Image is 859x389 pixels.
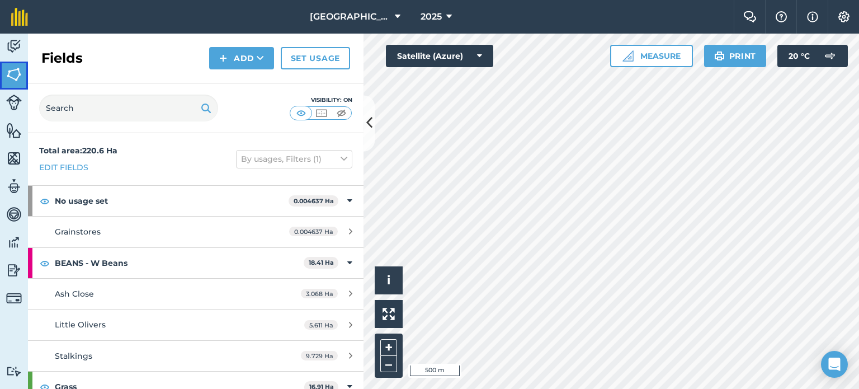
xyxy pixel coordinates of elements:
img: svg+xml;base64,PHN2ZyB4bWxucz0iaHR0cDovL3d3dy53My5vcmcvMjAwMC9zdmciIHdpZHRoPSI1MCIgaGVpZ2h0PSI0MC... [334,107,348,119]
img: Four arrows, one pointing top left, one top right, one bottom right and the last bottom left [383,308,395,320]
span: Grainstores [55,227,101,237]
span: Little Olivers [55,320,106,330]
h2: Fields [41,49,83,67]
img: svg+xml;base64,PD94bWwgdmVyc2lvbj0iMS4wIiBlbmNvZGluZz0idXRmLTgiPz4KPCEtLSBHZW5lcmF0b3I6IEFkb2JlIE... [819,45,841,67]
span: i [387,273,390,287]
button: Satellite (Azure) [386,45,493,67]
img: svg+xml;base64,PD94bWwgdmVyc2lvbj0iMS4wIiBlbmNvZGluZz0idXRmLTgiPz4KPCEtLSBHZW5lcmF0b3I6IEFkb2JlIE... [6,206,22,223]
img: svg+xml;base64,PHN2ZyB4bWxucz0iaHR0cDovL3d3dy53My5vcmcvMjAwMC9zdmciIHdpZHRoPSI1MCIgaGVpZ2h0PSI0MC... [314,107,328,119]
strong: No usage set [55,186,289,216]
span: Ash Close [55,289,94,299]
input: Search [39,95,218,121]
img: svg+xml;base64,PHN2ZyB4bWxucz0iaHR0cDovL3d3dy53My5vcmcvMjAwMC9zdmciIHdpZHRoPSIxNyIgaGVpZ2h0PSIxNy... [807,10,818,24]
div: Visibility: On [290,96,352,105]
span: [GEOGRAPHIC_DATA] [310,10,390,24]
span: 2025 [421,10,442,24]
img: svg+xml;base64,PHN2ZyB4bWxucz0iaHR0cDovL3d3dy53My5vcmcvMjAwMC9zdmciIHdpZHRoPSI1NiIgaGVpZ2h0PSI2MC... [6,66,22,83]
button: Print [704,45,767,67]
a: Stalkings9.729 Ha [28,341,364,371]
img: svg+xml;base64,PD94bWwgdmVyc2lvbj0iMS4wIiBlbmNvZGluZz0idXRmLTgiPz4KPCEtLSBHZW5lcmF0b3I6IEFkb2JlIE... [6,290,22,306]
img: svg+xml;base64,PHN2ZyB4bWxucz0iaHR0cDovL3d3dy53My5vcmcvMjAwMC9zdmciIHdpZHRoPSIxNCIgaGVpZ2h0PSIyNC... [219,51,227,65]
a: Ash Close3.068 Ha [28,279,364,309]
button: – [380,356,397,372]
img: A cog icon [837,11,851,22]
img: svg+xml;base64,PD94bWwgdmVyc2lvbj0iMS4wIiBlbmNvZGluZz0idXRmLTgiPz4KPCEtLSBHZW5lcmF0b3I6IEFkb2JlIE... [6,234,22,251]
img: svg+xml;base64,PD94bWwgdmVyc2lvbj0iMS4wIiBlbmNvZGluZz0idXRmLTgiPz4KPCEtLSBHZW5lcmF0b3I6IEFkb2JlIE... [6,262,22,279]
span: 3.068 Ha [301,289,338,298]
span: Stalkings [55,351,92,361]
a: Set usage [281,47,350,69]
strong: 0.004637 Ha [294,197,334,205]
span: 9.729 Ha [301,351,338,360]
img: svg+xml;base64,PD94bWwgdmVyc2lvbj0iMS4wIiBlbmNvZGluZz0idXRmLTgiPz4KPCEtLSBHZW5lcmF0b3I6IEFkb2JlIE... [6,366,22,377]
img: A question mark icon [775,11,788,22]
button: By usages, Filters (1) [236,150,352,168]
img: Two speech bubbles overlapping with the left bubble in the forefront [743,11,757,22]
img: svg+xml;base64,PHN2ZyB4bWxucz0iaHR0cDovL3d3dy53My5vcmcvMjAwMC9zdmciIHdpZHRoPSI1NiIgaGVpZ2h0PSI2MC... [6,122,22,139]
img: svg+xml;base64,PD94bWwgdmVyc2lvbj0iMS4wIiBlbmNvZGluZz0idXRmLTgiPz4KPCEtLSBHZW5lcmF0b3I6IEFkb2JlIE... [6,95,22,110]
img: fieldmargin Logo [11,8,28,26]
img: svg+xml;base64,PHN2ZyB4bWxucz0iaHR0cDovL3d3dy53My5vcmcvMjAwMC9zdmciIHdpZHRoPSI1NiIgaGVpZ2h0PSI2MC... [6,150,22,167]
span: 5.611 Ha [304,320,338,330]
button: 20 °C [777,45,848,67]
strong: BEANS - W Beans [55,248,304,278]
img: svg+xml;base64,PHN2ZyB4bWxucz0iaHR0cDovL3d3dy53My5vcmcvMjAwMC9zdmciIHdpZHRoPSIxOSIgaGVpZ2h0PSIyNC... [714,49,725,63]
button: i [375,266,403,294]
button: Add [209,47,274,69]
img: svg+xml;base64,PHN2ZyB4bWxucz0iaHR0cDovL3d3dy53My5vcmcvMjAwMC9zdmciIHdpZHRoPSIxOCIgaGVpZ2h0PSIyNC... [40,194,50,208]
img: svg+xml;base64,PHN2ZyB4bWxucz0iaHR0cDovL3d3dy53My5vcmcvMjAwMC9zdmciIHdpZHRoPSIxOSIgaGVpZ2h0PSIyNC... [201,101,211,115]
img: svg+xml;base64,PD94bWwgdmVyc2lvbj0iMS4wIiBlbmNvZGluZz0idXRmLTgiPz4KPCEtLSBHZW5lcmF0b3I6IEFkb2JlIE... [6,38,22,55]
img: Ruler icon [622,50,634,62]
button: + [380,339,397,356]
a: Grainstores0.004637 Ha [28,217,364,247]
span: 0.004637 Ha [289,227,338,236]
a: Edit fields [39,161,88,174]
img: svg+xml;base64,PD94bWwgdmVyc2lvbj0iMS4wIiBlbmNvZGluZz0idXRmLTgiPz4KPCEtLSBHZW5lcmF0b3I6IEFkb2JlIE... [6,178,22,195]
a: Little Olivers5.611 Ha [28,310,364,340]
strong: 18.41 Ha [309,259,334,266]
strong: Total area : 220.6 Ha [39,146,117,156]
div: Open Intercom Messenger [821,351,848,378]
button: Measure [610,45,693,67]
div: No usage set0.004637 Ha [28,186,364,216]
div: BEANS - W Beans18.41 Ha [28,248,364,278]
span: 20 ° C [789,45,810,67]
img: svg+xml;base64,PHN2ZyB4bWxucz0iaHR0cDovL3d3dy53My5vcmcvMjAwMC9zdmciIHdpZHRoPSI1MCIgaGVpZ2h0PSI0MC... [294,107,308,119]
img: svg+xml;base64,PHN2ZyB4bWxucz0iaHR0cDovL3d3dy53My5vcmcvMjAwMC9zdmciIHdpZHRoPSIxOCIgaGVpZ2h0PSIyNC... [40,256,50,270]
